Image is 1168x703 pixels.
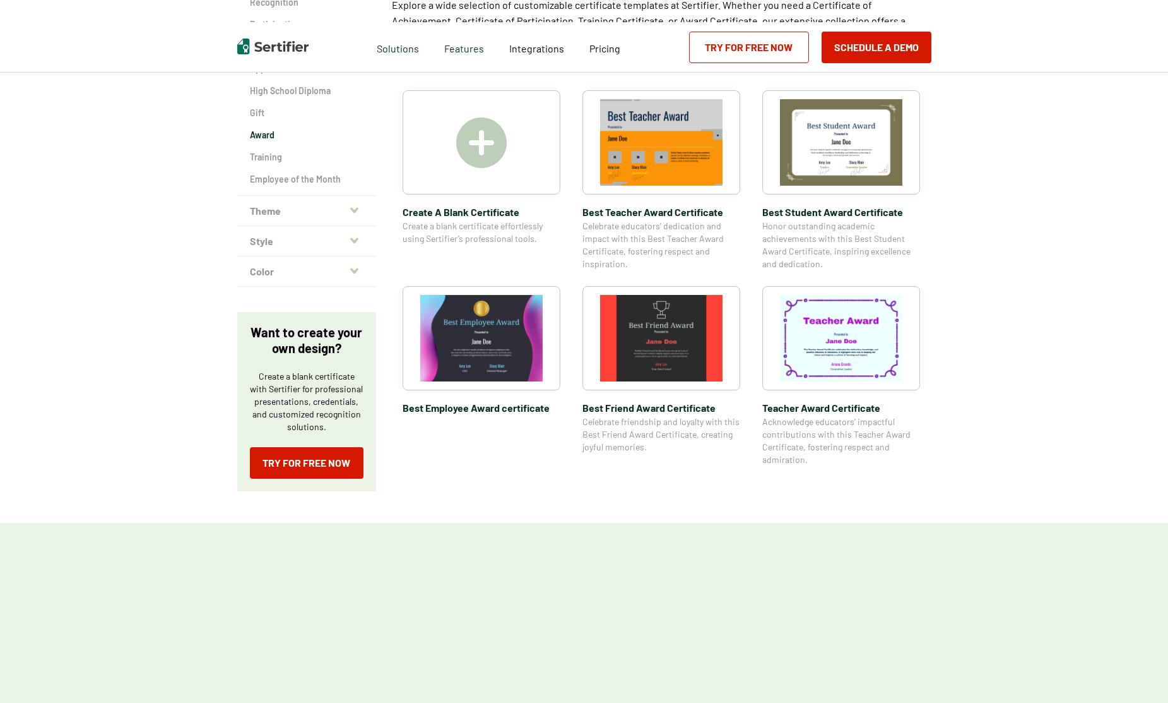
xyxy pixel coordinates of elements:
a: Training [250,151,363,164]
span: Solutions [377,39,419,55]
a: Award [250,129,363,141]
button: Style [237,226,376,256]
span: Acknowledge educators’ impactful contributions with this Teacher Award Certificate, fostering res... [762,416,920,466]
span: Best Teacher Award Certificate​ [582,204,740,220]
span: Integrations [509,42,564,54]
span: Best Student Award Certificate​ [762,204,920,220]
a: Teacher Award CertificateTeacher Award CertificateAcknowledge educators’ impactful contributions ... [762,286,920,466]
span: Celebrate friendship and loyalty with this Best Friend Award Certificate, creating joyful memories. [582,416,740,454]
a: Integrations [509,39,564,55]
img: Teacher Award Certificate [780,295,902,382]
span: Best Friend Award Certificate​ [582,400,740,416]
a: Gift [250,107,363,119]
span: Celebrate educators’ dedication and impact with this Best Teacher Award Certificate, fostering re... [582,220,740,270]
img: Create A Blank Certificate [456,117,507,168]
a: Best Teacher Award Certificate​Best Teacher Award Certificate​Celebrate educators’ dedication and... [582,90,740,270]
img: Best Employee Award certificate​ [420,295,543,382]
a: Try for Free Now [250,447,363,479]
a: Try for Free Now [689,32,809,63]
span: Pricing [589,42,620,54]
img: Best Teacher Award Certificate​ [600,99,723,186]
span: Best Employee Award certificate​ [403,400,560,416]
a: Best Employee Award certificate​Best Employee Award certificate​ [403,286,560,466]
button: Color [237,256,376,287]
img: Best Student Award Certificate​ [780,99,902,186]
a: High School Diploma [250,85,363,97]
a: Pricing [589,39,620,55]
span: Create A Blank Certificate [403,204,560,220]
img: Best Friend Award Certificate​ [600,295,723,382]
span: Teacher Award Certificate [762,400,920,416]
p: Want to create your own design? [250,325,363,356]
a: Best Friend Award Certificate​Best Friend Award Certificate​Celebrate friendship and loyalty with... [582,286,740,466]
span: Features [444,39,484,55]
button: Theme [237,196,376,226]
span: Honor outstanding academic achievements with this Best Student Award Certificate, inspiring excel... [762,220,920,270]
a: Participation [250,18,363,31]
p: Create a blank certificate with Sertifier for professional presentations, credentials, and custom... [250,370,363,433]
a: Best Student Award Certificate​Best Student Award Certificate​Honor outstanding academic achievem... [762,90,920,270]
span: Create a blank certificate effortlessly using Sertifier’s professional tools. [403,220,560,245]
a: Employee of the Month [250,173,363,186]
img: Sertifier | Digital Credentialing Platform [237,39,309,54]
